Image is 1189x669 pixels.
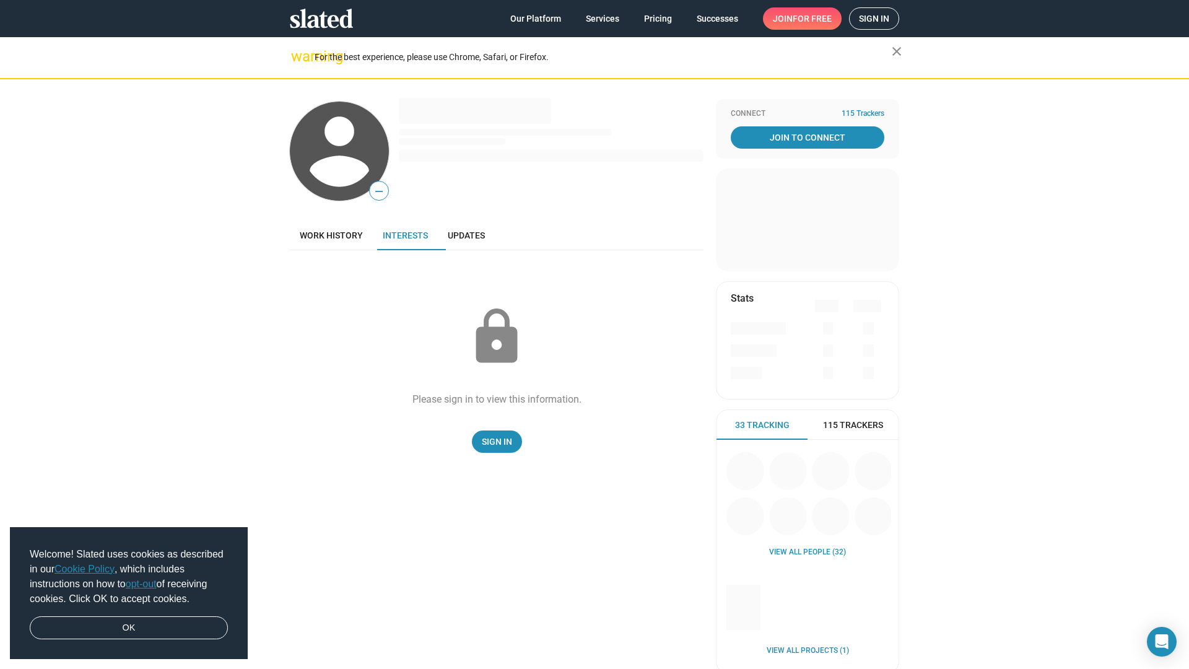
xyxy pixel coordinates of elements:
[370,183,388,199] span: —
[769,548,846,557] a: View all People (32)
[731,292,754,305] mat-card-title: Stats
[30,547,228,606] span: Welcome! Slated uses cookies as described in our , which includes instructions on how to of recei...
[767,646,849,656] a: View all Projects (1)
[373,221,438,250] a: Interests
[773,7,832,30] span: Join
[466,306,528,368] mat-icon: lock
[412,393,581,406] div: Please sign in to view this information.
[383,230,428,240] span: Interests
[10,527,248,660] div: cookieconsent
[731,126,884,149] a: Join To Connect
[576,7,629,30] a: Services
[697,7,738,30] span: Successes
[290,221,373,250] a: Work history
[849,7,899,30] a: Sign in
[315,49,892,66] div: For the best experience, please use Chrome, Safari, or Firefox.
[586,7,619,30] span: Services
[735,419,790,431] span: 33 Tracking
[1147,627,1177,657] div: Open Intercom Messenger
[687,7,748,30] a: Successes
[54,564,115,574] a: Cookie Policy
[510,7,561,30] span: Our Platform
[126,579,157,589] a: opt-out
[30,616,228,640] a: dismiss cookie message
[889,44,904,59] mat-icon: close
[291,49,306,64] mat-icon: warning
[823,419,883,431] span: 115 Trackers
[634,7,682,30] a: Pricing
[842,109,884,119] span: 115 Trackers
[448,230,485,240] span: Updates
[644,7,672,30] span: Pricing
[793,7,832,30] span: for free
[300,230,363,240] span: Work history
[482,431,512,453] span: Sign In
[763,7,842,30] a: Joinfor free
[859,8,889,29] span: Sign in
[731,109,884,119] div: Connect
[472,431,522,453] a: Sign In
[500,7,571,30] a: Our Platform
[733,126,882,149] span: Join To Connect
[438,221,495,250] a: Updates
